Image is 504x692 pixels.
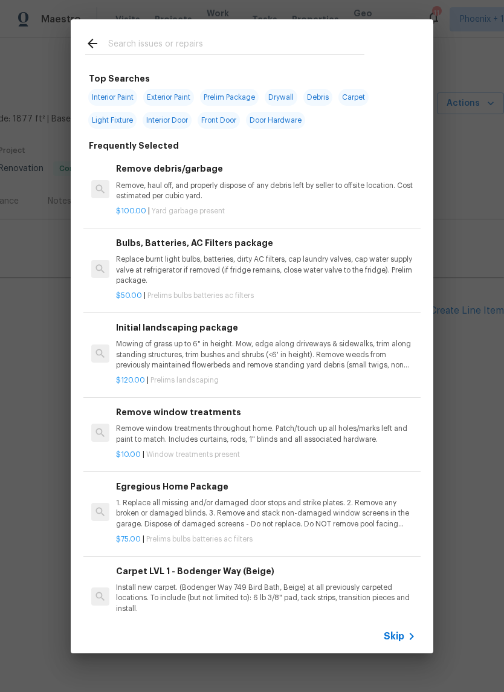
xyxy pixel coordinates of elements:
p: | [116,291,416,301]
span: $10.00 [116,451,141,458]
h6: Remove window treatments [116,406,416,419]
h6: Initial landscaping package [116,321,416,334]
span: Front Door [198,112,240,129]
span: Window treatments present [146,451,240,458]
p: | [116,534,416,545]
span: $120.00 [116,377,145,384]
span: Prelims bulbs batteries ac filters [147,292,254,299]
p: Replace burnt light bulbs, batteries, dirty AC filters, cap laundry valves, cap water supply valv... [116,254,416,285]
span: Skip [384,630,404,642]
p: | [116,375,416,386]
span: Prelims landscaping [150,377,219,384]
p: | [116,450,416,460]
span: Door Hardware [246,112,305,129]
span: Yard garbage present [152,207,225,215]
h6: Remove debris/garbage [116,162,416,175]
p: Mowing of grass up to 6" in height. Mow, edge along driveways & sidewalks, trim along standing st... [116,339,416,370]
p: | [116,619,416,629]
h6: Egregious Home Package [116,480,416,493]
span: Light Fixture [88,112,137,129]
span: Prelim Package [200,89,259,106]
span: Debris [303,89,332,106]
h6: Frequently Selected [89,139,179,152]
p: | [116,206,416,216]
h6: Bulbs, Batteries, AC Filters package [116,236,416,250]
p: 1. Replace all missing and/or damaged door stops and strike plates. 2. Remove any broken or damag... [116,498,416,529]
span: $75.00 [116,535,141,543]
input: Search issues or repairs [108,36,364,54]
p: Remove window treatments throughout home. Patch/touch up all holes/marks left and paint to match.... [116,424,416,444]
p: Install new carpet. (Bodenger Way 749 Bird Bath, Beige) at all previously carpeted locations. To ... [116,583,416,613]
h6: Carpet LVL 1 - Bodenger Way (Beige) [116,564,416,578]
span: Prelims bulbs batteries ac filters [146,535,253,543]
span: Interior Paint [88,89,137,106]
p: Remove, haul off, and properly dispose of any debris left by seller to offsite location. Cost est... [116,181,416,201]
span: Exterior Paint [143,89,194,106]
span: $50.00 [116,292,142,299]
span: Interior Door [143,112,192,129]
h6: Top Searches [89,72,150,85]
span: $100.00 [116,207,146,215]
span: Carpet [338,89,369,106]
span: Drywall [265,89,297,106]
